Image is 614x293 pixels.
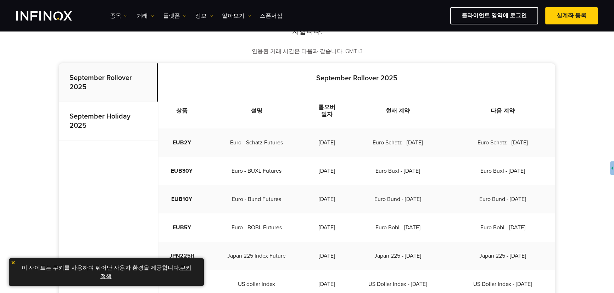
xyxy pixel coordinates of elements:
[345,185,450,213] td: Euro Bund - [DATE]
[205,157,308,185] td: Euro - BUXL Futures
[158,93,205,128] th: 상품
[158,242,205,270] td: JPN225ft
[345,93,450,128] th: 현재 계약
[205,128,308,157] td: Euro - Schatz Futures
[12,262,200,282] p: 이 사이트는 쿠키를 사용하여 뛰어난 사용자 환경을 제공합니다. .
[450,128,555,157] td: Euro Schatz - [DATE]
[450,185,555,213] td: Euro Bund - [DATE]
[450,7,538,24] a: 클라이언트 영역에 로그인
[163,12,186,20] a: 플랫폼
[308,128,345,157] td: [DATE]
[205,213,308,242] td: Euro - BOBL Futures
[195,12,213,20] a: 정보
[316,74,397,82] strong: September Rollover 2025
[260,12,283,20] a: 스폰서십
[205,242,308,270] td: Japan 225 Index Future
[345,242,450,270] td: Japan 225 - [DATE]
[158,185,205,213] td: EUB10Y
[345,157,450,185] td: Euro Buxl - [DATE]
[345,128,450,157] td: Euro Schatz - [DATE]
[308,242,345,270] td: [DATE]
[11,260,16,265] img: yellow close icon
[110,12,128,20] a: 종목
[450,93,555,128] th: 다음 계약
[158,157,205,185] td: EUB30Y
[345,213,450,242] td: Euro Bobl - [DATE]
[222,12,251,20] a: 알아보기
[308,185,345,213] td: [DATE]
[136,12,154,20] a: 거래
[545,7,598,24] a: 실계좌 등록
[69,74,132,91] strong: September Rollover 2025
[308,93,345,128] th: 롤오버 일자
[158,128,205,157] td: EUB2Y
[308,213,345,242] td: [DATE]
[59,47,555,56] p: 인용된 거래 시간은 다음과 같습니다. GMT+3
[450,242,555,270] td: Japan 225 - [DATE]
[69,112,130,130] strong: September Holiday 2025
[205,93,308,128] th: 설명
[308,157,345,185] td: [DATE]
[450,213,555,242] td: Euro Bobl - [DATE]
[158,213,205,242] td: EUB5Y
[450,157,555,185] td: Euro Buxl - [DATE]
[205,185,308,213] td: Euro - Bund Futures
[16,11,89,21] a: INFINOX Logo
